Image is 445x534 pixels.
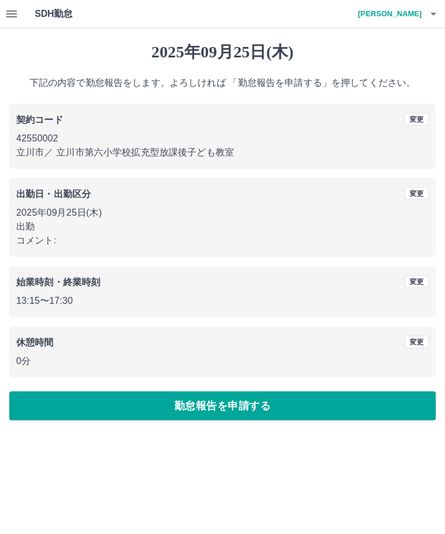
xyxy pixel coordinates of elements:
button: 勤怠報告を申請する [9,391,436,420]
b: 契約コード [16,115,63,125]
p: 立川市 ／ 立川市第六小学校拡充型放課後子ども教室 [16,146,429,159]
p: 下記の内容で勤怠報告をします。よろしければ 「勤怠報告を申請する」を押してください。 [9,76,436,90]
p: 42550002 [16,132,429,146]
button: 変更 [404,336,429,348]
button: 変更 [404,187,429,200]
p: 0分 [16,354,429,368]
h1: 2025年09月25日(木) [9,42,436,62]
b: 出勤日・出勤区分 [16,189,91,199]
p: コメント: [16,234,429,248]
p: 2025年09月25日(木) [16,206,429,220]
button: 変更 [404,113,429,126]
b: 始業時刻・終業時刻 [16,277,100,287]
b: 休憩時間 [16,337,54,347]
p: 13:15 〜 17:30 [16,294,429,308]
p: 出勤 [16,220,429,234]
button: 変更 [404,275,429,288]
